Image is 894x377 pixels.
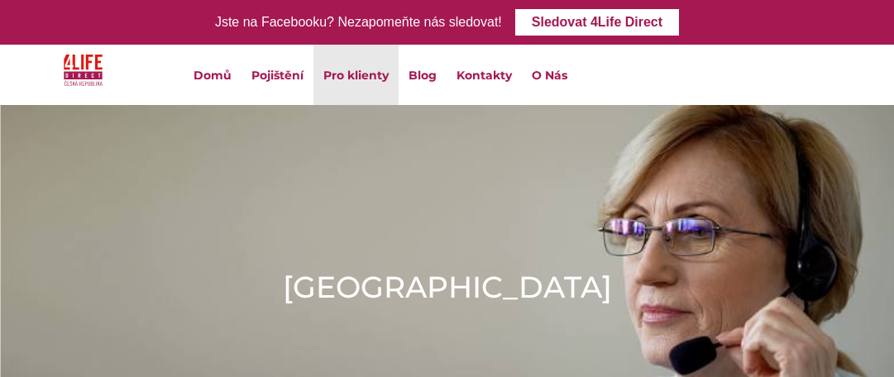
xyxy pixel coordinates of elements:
[283,266,612,308] h1: [GEOGRAPHIC_DATA]
[515,9,679,36] a: Sledovat 4Life Direct
[215,11,502,35] div: Jste na Facebooku? Nezapomeňte nás sledovat!
[447,45,522,105] a: Kontakty
[64,51,103,89] img: 4Life Direct Česká republika logo
[184,45,241,105] a: Domů
[399,45,447,105] a: Blog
